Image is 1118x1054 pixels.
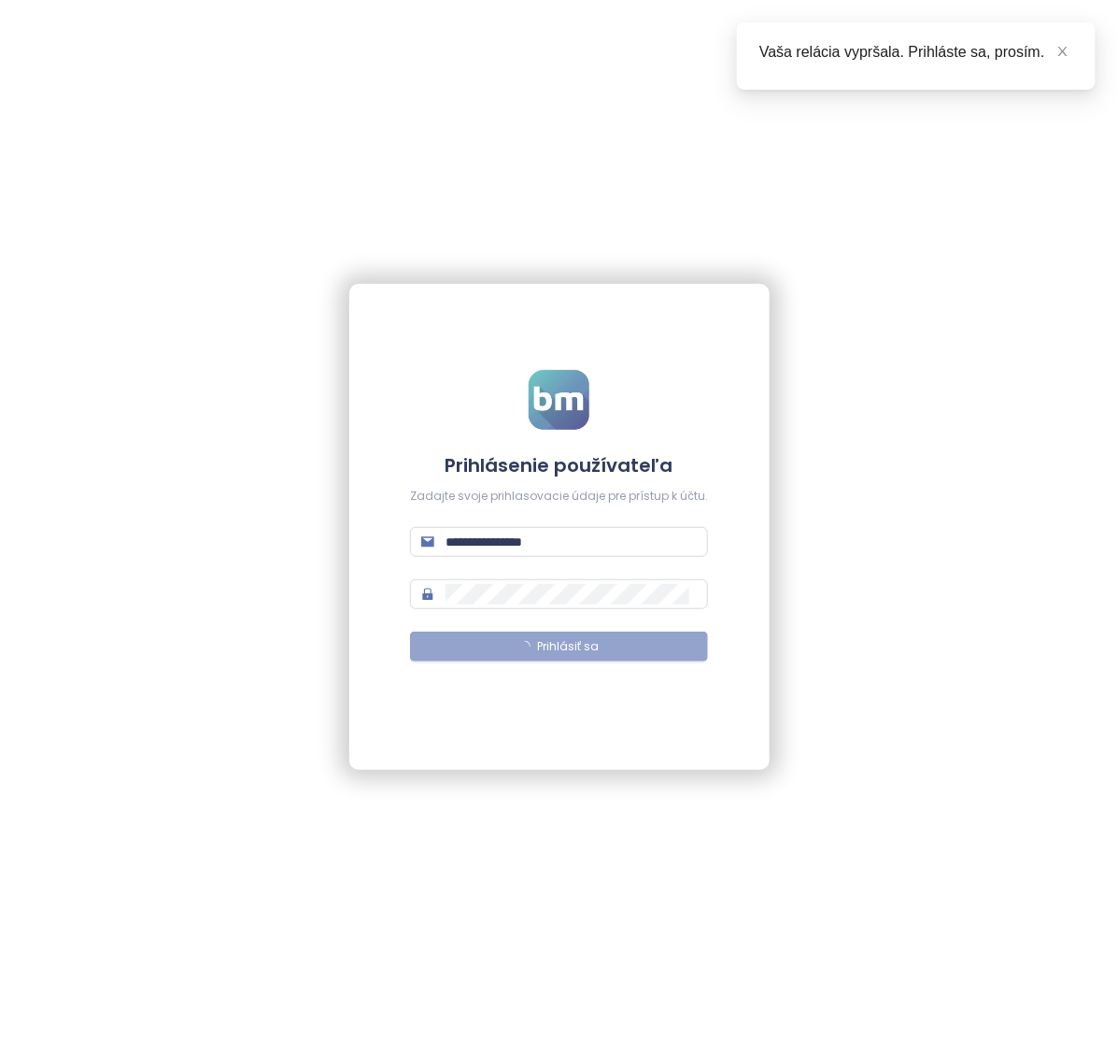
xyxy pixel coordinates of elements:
div: Vaša relácia vypršala. Prihláste sa, prosím. [759,41,1073,64]
span: mail [421,535,434,548]
span: Prihlásiť sa [538,638,600,656]
span: loading [519,641,531,652]
button: Prihlásiť sa [410,632,708,662]
img: logo [529,370,589,430]
div: Zadajte svoje prihlasovacie údaje pre prístup k účtu. [410,488,708,506]
span: lock [421,588,434,601]
span: close [1056,45,1069,58]
h4: Prihlásenie používateľa [410,452,708,478]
